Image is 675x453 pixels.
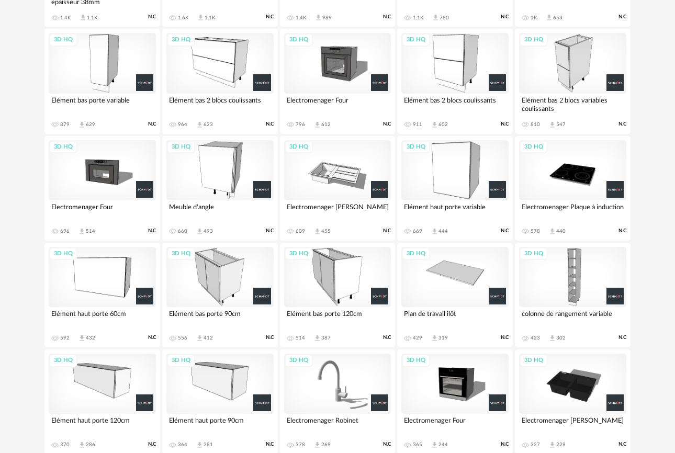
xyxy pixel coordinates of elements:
[266,441,274,448] span: N.C
[413,441,422,448] div: 365
[531,335,540,341] div: 423
[397,136,513,241] a: 3D HQ Elément haut porte variable 669 Download icon 444 N.C
[313,121,321,129] span: Download icon
[204,121,213,128] div: 623
[402,141,430,154] div: 3D HQ
[383,334,391,341] span: N.C
[285,354,313,367] div: 3D HQ
[402,247,430,261] div: 3D HQ
[501,121,509,128] span: N.C
[162,243,278,347] a: 3D HQ Elément bas porte 90cm 556 Download icon 412 N.C
[60,15,71,21] div: 1.4K
[438,228,448,234] div: 444
[49,307,156,328] div: Elément haut porte 60cm
[196,228,204,235] span: Download icon
[44,29,160,133] a: 3D HQ Elément bas porte variable 879 Download icon 629 N.C
[501,14,509,20] span: N.C
[531,121,540,128] div: 810
[266,14,274,20] span: N.C
[413,335,422,341] div: 429
[167,33,195,47] div: 3D HQ
[196,334,204,342] span: Download icon
[285,141,313,154] div: 3D HQ
[515,243,631,347] a: 3D HQ colonne de rangement variable 423 Download icon 302 N.C
[618,14,626,20] span: N.C
[383,121,391,128] span: N.C
[556,228,566,234] div: 440
[553,15,562,21] div: 653
[618,441,626,448] span: N.C
[78,441,86,449] span: Download icon
[60,441,70,448] div: 370
[618,334,626,341] span: N.C
[321,441,331,448] div: 269
[431,228,438,235] span: Download icon
[438,441,448,448] div: 244
[284,307,391,328] div: Elément bas porte 120cm
[49,247,77,261] div: 3D HQ
[413,228,422,234] div: 669
[501,228,509,234] span: N.C
[178,335,187,341] div: 556
[548,334,556,342] span: Download icon
[60,228,70,234] div: 696
[148,334,156,341] span: N.C
[178,441,187,448] div: 364
[401,94,509,115] div: Elément bas 2 blocs coulissants
[413,15,423,21] div: 1.1K
[280,243,396,347] a: 3D HQ Elément bas porte 120cm 514 Download icon 387 N.C
[79,14,87,21] span: Download icon
[402,33,430,47] div: 3D HQ
[438,335,448,341] div: 319
[266,228,274,234] span: N.C
[49,200,156,221] div: Electromenager Four
[432,14,440,21] span: Download icon
[178,121,187,128] div: 964
[78,334,86,342] span: Download icon
[314,14,322,21] span: Download icon
[431,441,438,449] span: Download icon
[383,228,391,234] span: N.C
[162,136,278,241] a: 3D HQ Meuble d'angle 660 Download icon 493 N.C
[397,243,513,347] a: 3D HQ Plan de travail ilôt 429 Download icon 319 N.C
[401,414,509,435] div: Electromenager Four
[86,121,95,128] div: 629
[531,441,540,448] div: 327
[167,354,195,367] div: 3D HQ
[296,228,305,234] div: 609
[285,33,313,47] div: 3D HQ
[321,228,331,234] div: 455
[49,414,156,435] div: Elément haut porte 120cm
[196,121,204,129] span: Download icon
[178,15,188,21] div: 1.6K
[519,307,626,328] div: colonne de rangement variable
[296,15,306,21] div: 1.4K
[556,335,566,341] div: 302
[313,334,321,342] span: Download icon
[148,228,156,234] span: N.C
[296,121,305,128] div: 796
[148,14,156,20] span: N.C
[383,14,391,20] span: N.C
[548,441,556,449] span: Download icon
[280,29,396,133] a: 3D HQ Electromenager Four 796 Download icon 612 N.C
[60,335,70,341] div: 592
[162,29,278,133] a: 3D HQ Elément bas 2 blocs coulissants 964 Download icon 623 N.C
[78,121,86,129] span: Download icon
[280,136,396,241] a: 3D HQ Electromenager [PERSON_NAME] 609 Download icon 455 N.C
[166,307,274,328] div: Elément bas porte 90cm
[148,121,156,128] span: N.C
[515,29,631,133] a: 3D HQ Elément bas 2 blocs variables coulissants 810 Download icon 547 N.C
[548,228,556,235] span: Download icon
[531,228,540,234] div: 578
[44,243,160,347] a: 3D HQ Elément haut porte 60cm 592 Download icon 432 N.C
[44,136,160,241] a: 3D HQ Electromenager Four 696 Download icon 514 N.C
[284,414,391,435] div: Electromenager Robinet
[205,15,215,21] div: 1.1K
[266,334,274,341] span: N.C
[166,200,274,221] div: Meuble d'angle
[515,136,631,241] a: 3D HQ Electromenager Plaque à induction 578 Download icon 440 N.C
[285,247,313,261] div: 3D HQ
[520,141,548,154] div: 3D HQ
[501,334,509,341] span: N.C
